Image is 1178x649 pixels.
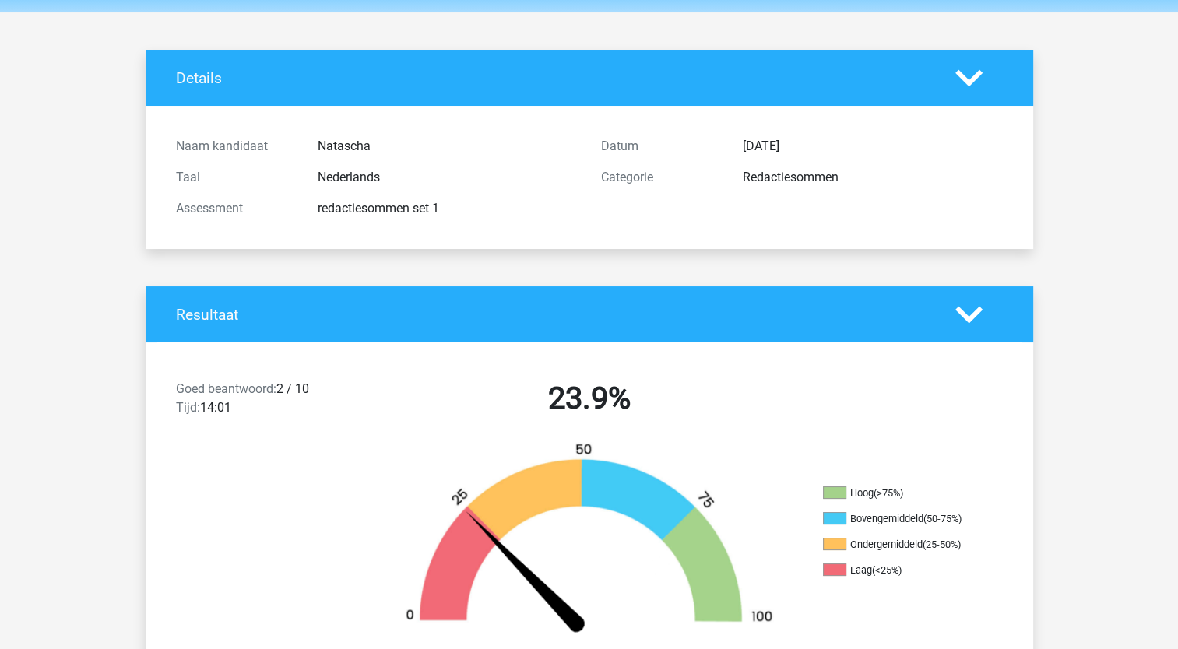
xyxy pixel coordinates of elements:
li: Bovengemiddeld [823,512,979,526]
li: Laag [823,563,979,577]
div: (<25%) [872,564,902,576]
li: Hoog [823,486,979,500]
div: redactiesommen set 1 [306,199,589,218]
div: Redactiesommen [731,168,1014,187]
span: Goed beantwoord: [176,381,276,396]
h2: 23.9% [389,380,790,417]
img: 24.11fc3d3dfcfd.png [379,442,800,637]
div: Assessment [164,199,306,218]
div: 2 / 10 14:01 [164,380,377,423]
li: Ondergemiddeld [823,538,979,552]
div: Taal [164,168,306,187]
div: (50-75%) [923,513,962,524]
span: Tijd: [176,400,200,415]
h4: Details [176,69,932,87]
div: Datum [589,137,731,156]
div: Naam kandidaat [164,137,306,156]
div: (25-50%) [923,538,961,550]
div: Nederlands [306,168,589,187]
h4: Resultaat [176,306,932,324]
div: Natascha [306,137,589,156]
div: [DATE] [731,137,1014,156]
div: (>75%) [874,487,903,499]
div: Categorie [589,168,731,187]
